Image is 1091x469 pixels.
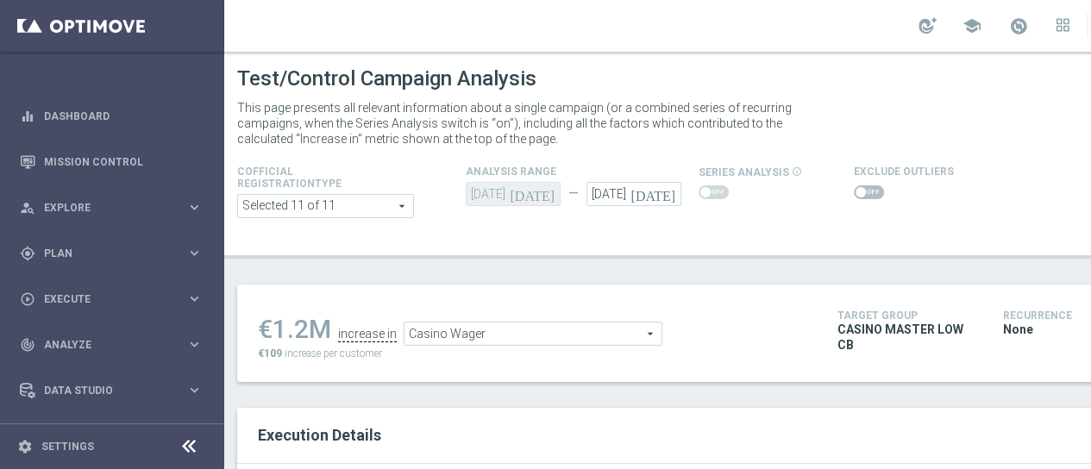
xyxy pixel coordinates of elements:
a: Optibot [44,413,180,459]
i: [DATE] [630,182,681,201]
i: person_search [20,200,35,216]
h4: Exclude Outliers [854,166,954,178]
i: keyboard_arrow_right [186,245,203,261]
a: Dashboard [44,93,203,139]
button: person_search Explore keyboard_arrow_right [19,201,204,215]
h4: Target Group [837,310,977,322]
span: series analysis [699,166,789,178]
i: gps_fixed [20,246,35,261]
div: €1.2M [258,314,331,345]
span: Expert Online Expert Retail Master Online Master Retail Other and 6 more [238,195,413,217]
span: None [1003,322,1033,337]
i: settings [17,439,33,454]
div: — [561,186,586,201]
span: Execute [44,294,186,304]
h4: Cofficial Registrationtype [237,166,384,190]
div: Analyze [20,337,186,353]
div: Plan [20,246,186,261]
i: play_circle_outline [20,291,35,307]
span: increase per customer [285,347,382,360]
button: Mission Control [19,155,204,169]
div: Data Studio [20,383,186,398]
span: €109 [258,347,282,360]
span: CASINO MASTER LOW CB [837,322,977,353]
button: play_circle_outline Execute keyboard_arrow_right [19,292,204,306]
div: Optibot [20,413,203,459]
span: Explore [44,203,186,213]
span: Plan [44,248,186,259]
div: increase in [338,327,397,342]
i: info_outline [792,166,802,177]
i: keyboard_arrow_right [186,336,203,353]
i: keyboard_arrow_right [186,199,203,216]
button: Data Studio keyboard_arrow_right [19,384,204,397]
button: track_changes Analyze keyboard_arrow_right [19,338,204,352]
div: Mission Control [20,139,203,184]
a: Settings [41,441,94,452]
div: Execute [20,291,186,307]
i: keyboard_arrow_right [186,291,203,307]
div: Dashboard [20,93,203,139]
span: Analyze [44,340,186,350]
i: track_changes [20,337,35,353]
span: Data Studio [44,385,186,396]
p: This page presents all relevant information about a single campaign (or a combined series of recu... [237,100,815,147]
i: equalizer [20,109,35,124]
h1: Test/Control Campaign Analysis [237,66,536,91]
h4: analysis range [466,166,699,178]
input: Select Date [586,182,681,206]
i: [DATE] [510,182,561,201]
div: Explore [20,200,186,216]
button: equalizer Dashboard [19,109,204,123]
button: gps_fixed Plan keyboard_arrow_right [19,247,204,260]
span: school [962,16,981,35]
a: Mission Control [44,139,203,184]
i: keyboard_arrow_right [186,382,203,398]
span: Execution Details [258,426,381,444]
